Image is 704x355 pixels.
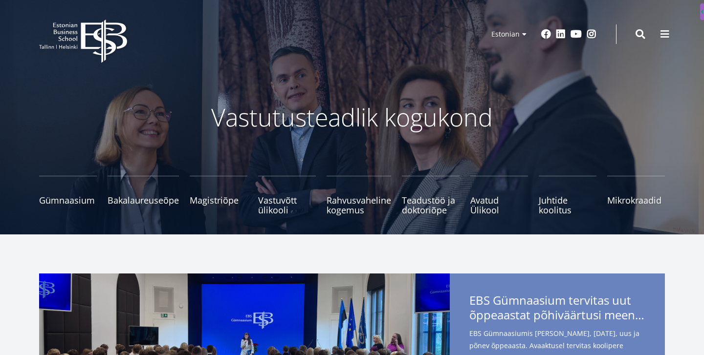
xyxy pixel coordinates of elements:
[469,293,645,325] span: EBS Gümnaasium tervitas uut
[93,103,611,132] p: Vastutusteadlik kogukond
[607,176,665,215] a: Mikrokraadid
[39,176,97,215] a: Gümnaasium
[470,195,528,215] span: Avatud Ülikool
[587,29,596,39] a: Instagram
[258,195,316,215] span: Vastuvõtt ülikooli
[258,176,316,215] a: Vastuvõtt ülikooli
[402,195,460,215] span: Teadustöö ja doktoriõpe
[607,195,665,205] span: Mikrokraadid
[327,195,391,215] span: Rahvusvaheline kogemus
[541,29,551,39] a: Facebook
[470,176,528,215] a: Avatud Ülikool
[556,29,566,39] a: Linkedin
[108,176,179,215] a: Bakalaureuseõpe
[469,308,645,322] span: õppeaastat põhiväärtusi meenutades
[571,29,582,39] a: Youtube
[539,195,596,215] span: Juhtide koolitus
[402,176,460,215] a: Teadustöö ja doktoriõpe
[539,176,596,215] a: Juhtide koolitus
[190,195,247,205] span: Magistriõpe
[327,176,391,215] a: Rahvusvaheline kogemus
[190,176,247,215] a: Magistriõpe
[108,195,179,205] span: Bakalaureuseõpe
[39,195,97,205] span: Gümnaasium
